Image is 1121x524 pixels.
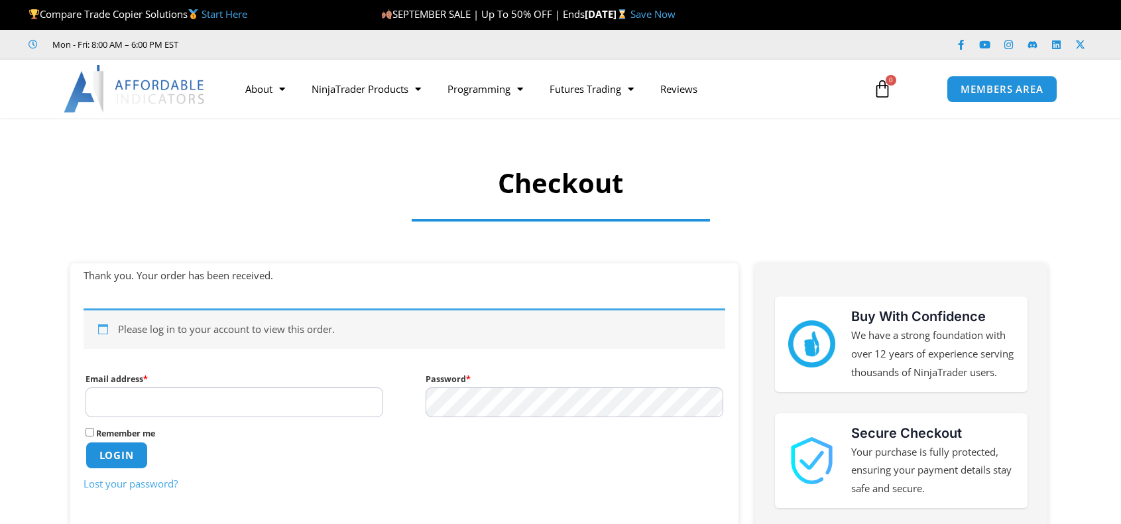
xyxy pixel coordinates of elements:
[426,371,723,387] label: Password
[197,38,396,51] iframe: Customer reviews powered by Trustpilot
[630,7,676,21] a: Save Now
[49,36,178,52] span: Mon - Fri: 8:00 AM – 6:00 PM EST
[29,9,39,19] img: 🏆
[232,74,298,104] a: About
[121,164,1000,202] h1: Checkout
[298,74,434,104] a: NinjaTrader Products
[84,477,178,490] a: Lost your password?
[381,7,585,21] span: SEPTEMBER SALE | Up To 50% OFF | Ends
[647,74,711,104] a: Reviews
[536,74,647,104] a: Futures Trading
[961,84,1043,94] span: MEMBERS AREA
[886,75,896,86] span: 0
[788,437,835,484] img: 1000913 | Affordable Indicators – NinjaTrader
[232,74,858,104] nav: Menu
[947,76,1057,103] a: MEMBERS AREA
[84,308,725,349] div: Please log in to your account to view this order.
[84,267,725,285] p: Thank you. Your order has been received.
[382,9,392,19] img: 🍂
[851,306,1014,326] h3: Buy With Confidence
[851,423,1014,443] h3: Secure Checkout
[96,428,155,439] span: Remember me
[86,428,94,436] input: Remember me
[851,443,1014,499] p: Your purchase is fully protected, ensuring your payment details stay safe and secure.
[188,9,198,19] img: 🥇
[788,320,835,367] img: mark thumbs good 43913 | Affordable Indicators – NinjaTrader
[86,442,148,469] button: Login
[64,65,206,113] img: LogoAI | Affordable Indicators – NinjaTrader
[853,70,912,108] a: 0
[86,371,383,387] label: Email address
[585,7,630,21] strong: [DATE]
[202,7,247,21] a: Start Here
[434,74,536,104] a: Programming
[851,326,1014,382] p: We have a strong foundation with over 12 years of experience serving thousands of NinjaTrader users.
[617,9,627,19] img: ⌛
[29,7,247,21] span: Compare Trade Copier Solutions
